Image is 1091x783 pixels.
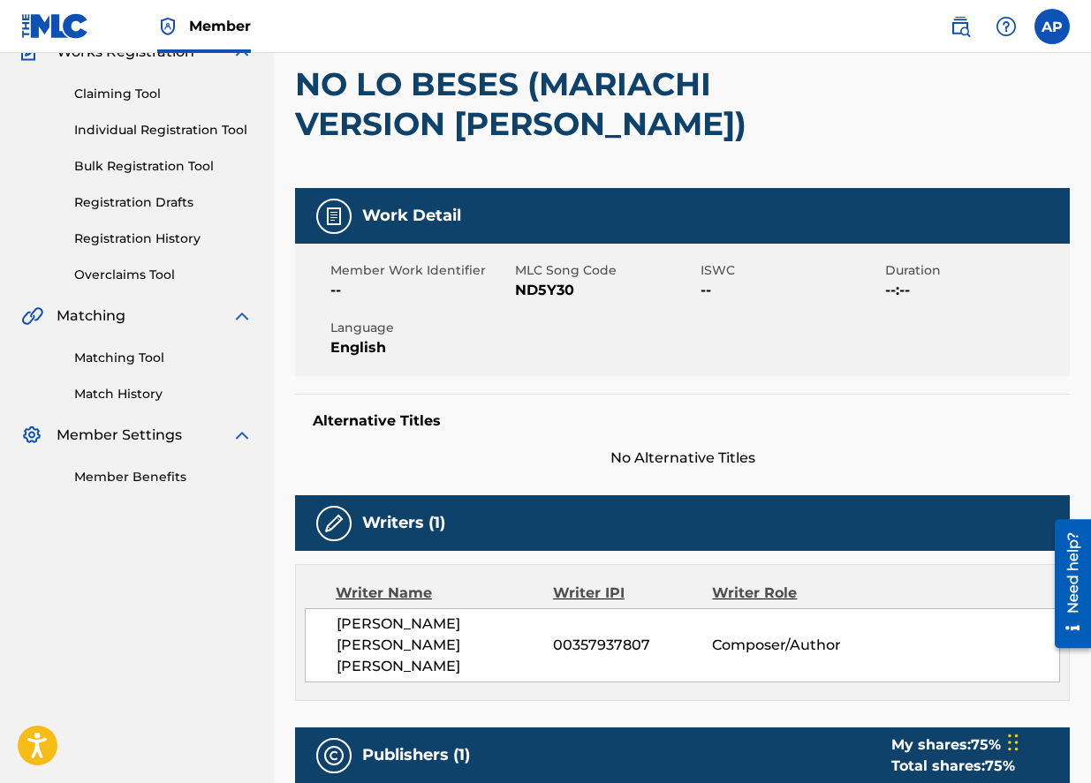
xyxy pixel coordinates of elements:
[1008,716,1019,769] div: Drag
[950,16,971,37] img: search
[989,9,1024,44] div: Help
[362,206,461,226] h5: Work Detail
[330,261,511,280] span: Member Work Identifier
[336,583,553,604] div: Writer Name
[21,425,42,446] img: Member Settings
[891,734,1015,756] div: My shares:
[996,16,1017,37] img: help
[231,425,253,446] img: expand
[313,412,1052,430] h5: Alternative Titles
[515,280,695,301] span: ND5Y30
[74,266,253,284] a: Overclaims Tool
[515,261,695,280] span: MLC Song Code
[74,349,253,367] a: Matching Tool
[943,9,978,44] a: Public Search
[323,745,345,766] img: Publishers
[21,13,89,39] img: MLC Logo
[885,261,1065,280] span: Duration
[74,230,253,248] a: Registration History
[712,583,857,604] div: Writer Role
[330,280,511,301] span: --
[74,385,253,403] a: Match History
[74,121,253,139] a: Individual Registration Tool
[295,448,1070,469] span: No Alternative Titles
[189,16,251,36] span: Member
[74,468,253,486] a: Member Benefits
[323,513,345,534] img: Writers
[1034,9,1070,44] div: User Menu
[1003,698,1091,783] iframe: Chat Widget
[553,635,712,656] span: 00357937807
[1042,512,1091,654] iframe: Resource Center
[701,280,881,301] span: --
[157,16,178,37] img: Top Rightsholder
[57,425,182,446] span: Member Settings
[362,745,470,765] h5: Publishers (1)
[971,736,1001,753] span: 75 %
[57,305,125,327] span: Matching
[553,583,712,604] div: Writer IPI
[74,157,253,176] a: Bulk Registration Tool
[323,206,345,227] img: Work Detail
[231,305,253,327] img: expand
[21,305,43,327] img: Matching
[330,319,511,337] span: Language
[74,193,253,212] a: Registration Drafts
[74,85,253,103] a: Claiming Tool
[701,261,881,280] span: ISWC
[337,614,553,677] span: [PERSON_NAME] [PERSON_NAME] [PERSON_NAME]
[891,756,1015,777] div: Total shares:
[712,635,857,656] span: Composer/Author
[330,337,511,358] span: English
[985,757,1015,774] span: 75 %
[362,513,445,533] h5: Writers (1)
[295,64,760,144] h2: NO LO BESES (MARIACHI VERSION [PERSON_NAME])
[885,280,1065,301] span: --:--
